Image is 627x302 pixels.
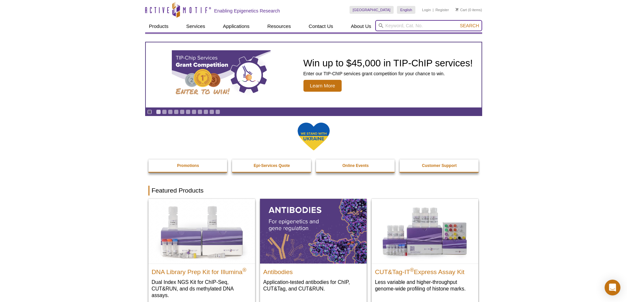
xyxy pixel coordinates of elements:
[422,8,431,12] a: Login
[458,23,481,29] button: Search
[162,109,167,114] a: Go to slide 2
[305,20,337,33] a: Contact Us
[605,280,620,295] div: Open Intercom Messenger
[263,279,363,292] p: Application-tested antibodies for ChIP, CUT&Tag, and CUT&RUN.
[148,199,255,263] img: DNA Library Prep Kit for Illumina
[152,279,252,299] p: Dual Index NGS Kit for ChIP-Seq, CUT&RUN, and ds methylated DNA assays.
[172,50,271,100] img: TIP-ChIP Services Grant Competition
[215,109,220,114] a: Go to slide 11
[182,20,209,33] a: Services
[147,109,152,114] a: Toggle autoplay
[410,267,414,272] sup: ®
[219,20,253,33] a: Applications
[263,20,295,33] a: Resources
[197,109,202,114] a: Go to slide 8
[260,199,367,263] img: All Antibodies
[180,109,185,114] a: Go to slide 5
[456,8,458,11] img: Your Cart
[433,6,434,14] li: |
[263,266,363,275] h2: Antibodies
[177,163,199,168] strong: Promotions
[422,163,457,168] strong: Customer Support
[456,6,482,14] li: (0 items)
[372,199,478,263] img: CUT&Tag-IT® Express Assay Kit
[152,266,252,275] h2: DNA Library Prep Kit for Illumina
[232,159,312,172] a: Epi-Services Quote
[347,20,375,33] a: About Us
[192,109,196,114] a: Go to slide 7
[397,6,415,14] a: English
[303,80,342,92] span: Learn More
[435,8,449,12] a: Register
[214,8,280,14] h2: Enabling Epigenetics Research
[260,199,367,298] a: All Antibodies Antibodies Application-tested antibodies for ChIP, CUT&Tag, and CUT&RUN.
[203,109,208,114] a: Go to slide 9
[375,266,475,275] h2: CUT&Tag-IT Express Assay Kit
[156,109,161,114] a: Go to slide 1
[145,20,172,33] a: Products
[186,109,191,114] a: Go to slide 6
[146,42,482,107] a: TIP-ChIP Services Grant Competition Win up to $45,000 in TIP-ChIP services! Enter our TIP-ChIP se...
[316,159,396,172] a: Online Events
[375,20,482,31] input: Keyword, Cat. No.
[460,23,479,28] span: Search
[146,42,482,107] article: TIP-ChIP Services Grant Competition
[148,159,228,172] a: Promotions
[372,199,478,298] a: CUT&Tag-IT® Express Assay Kit CUT&Tag-IT®Express Assay Kit Less variable and higher-throughput ge...
[148,186,479,196] h2: Featured Products
[456,8,467,12] a: Cart
[375,279,475,292] p: Less variable and higher-throughput genome-wide profiling of histone marks​.
[243,267,247,272] sup: ®
[174,109,179,114] a: Go to slide 4
[303,58,473,68] h2: Win up to $45,000 in TIP-ChIP services!
[342,163,369,168] strong: Online Events
[303,71,473,77] p: Enter our TIP-ChIP services grant competition for your chance to win.
[400,159,479,172] a: Customer Support
[350,6,394,14] a: [GEOGRAPHIC_DATA]
[168,109,173,114] a: Go to slide 3
[209,109,214,114] a: Go to slide 10
[254,163,290,168] strong: Epi-Services Quote
[297,122,330,151] img: We Stand With Ukraine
